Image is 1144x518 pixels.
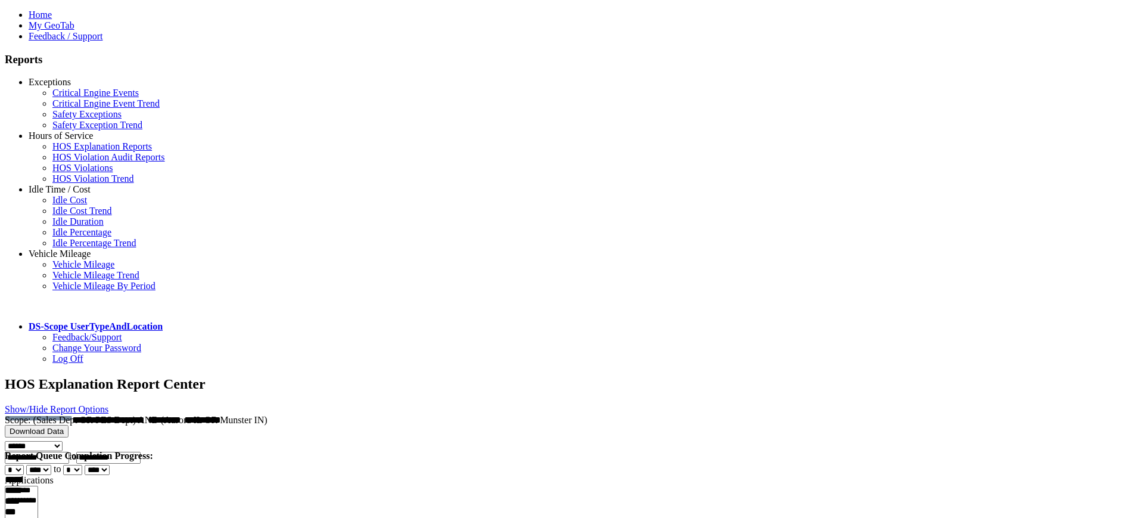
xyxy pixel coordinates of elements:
a: Idle Duration [52,216,104,227]
a: Vehicle Mileage By Period [52,281,156,291]
a: Home [29,10,52,20]
a: Change Your Password [52,343,141,353]
a: Exceptions [29,77,71,87]
a: HOS Explanation Reports [52,141,152,151]
h2: HOS Explanation Report Center [5,376,1139,392]
a: Vehicle Mileage [52,259,114,269]
h3: Reports [5,53,1139,66]
a: HOS Violation Audit Reports [52,152,165,162]
a: Vehicle Mileage Trend [52,270,139,280]
a: Idle Percentage [52,227,111,237]
a: My GeoTab [29,20,74,30]
label: Applications [5,475,54,485]
a: Show/Hide Report Options [5,404,108,414]
span: Scope: (Sales Dept OR PES Dept) AND (Aurora IL OR Munster IN) [5,415,268,425]
a: Idle Cost [52,195,87,205]
a: HOS Violation Trend [52,173,134,184]
a: DS-Scope UserTypeAndLocation [29,321,163,331]
a: Idle Time / Cost [29,184,91,194]
a: Hours of Service [29,131,93,141]
a: Safety Exception Trend [52,120,142,130]
a: Feedback / Support [29,31,102,41]
a: Critical Engine Events [52,88,139,98]
button: Download Data [5,425,69,438]
a: Feedback/Support [52,332,122,342]
h4: Report Queue Completion Progress: [5,451,1139,461]
span: to [54,464,61,474]
a: Log Off [52,353,83,364]
a: Vehicle Mileage [29,249,91,259]
a: Safety Exceptions [52,109,122,119]
a: Idle Cost Trend [52,206,112,216]
a: Critical Engine Event Trend [52,98,160,108]
a: HOS Violations [52,163,113,173]
a: Idle Percentage Trend [52,238,136,248]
